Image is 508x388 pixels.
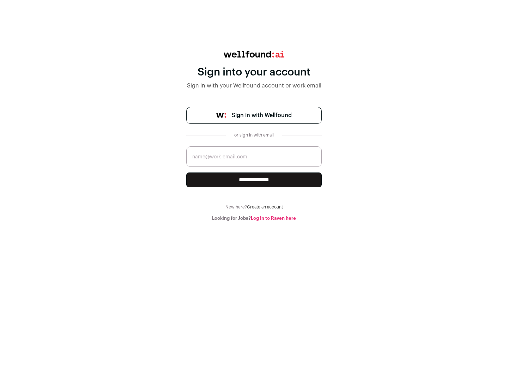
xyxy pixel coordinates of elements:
[216,113,226,118] img: wellfound-symbol-flush-black-fb3c872781a75f747ccb3a119075da62bfe97bd399995f84a933054e44a575c4.png
[231,132,277,138] div: or sign in with email
[186,81,322,90] div: Sign in with your Wellfound account or work email
[251,216,296,220] a: Log in to Raven here
[232,111,292,120] span: Sign in with Wellfound
[186,204,322,210] div: New here?
[224,51,284,57] img: wellfound:ai
[247,205,283,209] a: Create an account
[186,146,322,167] input: name@work-email.com
[186,216,322,221] div: Looking for Jobs?
[186,66,322,79] div: Sign into your account
[186,107,322,124] a: Sign in with Wellfound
